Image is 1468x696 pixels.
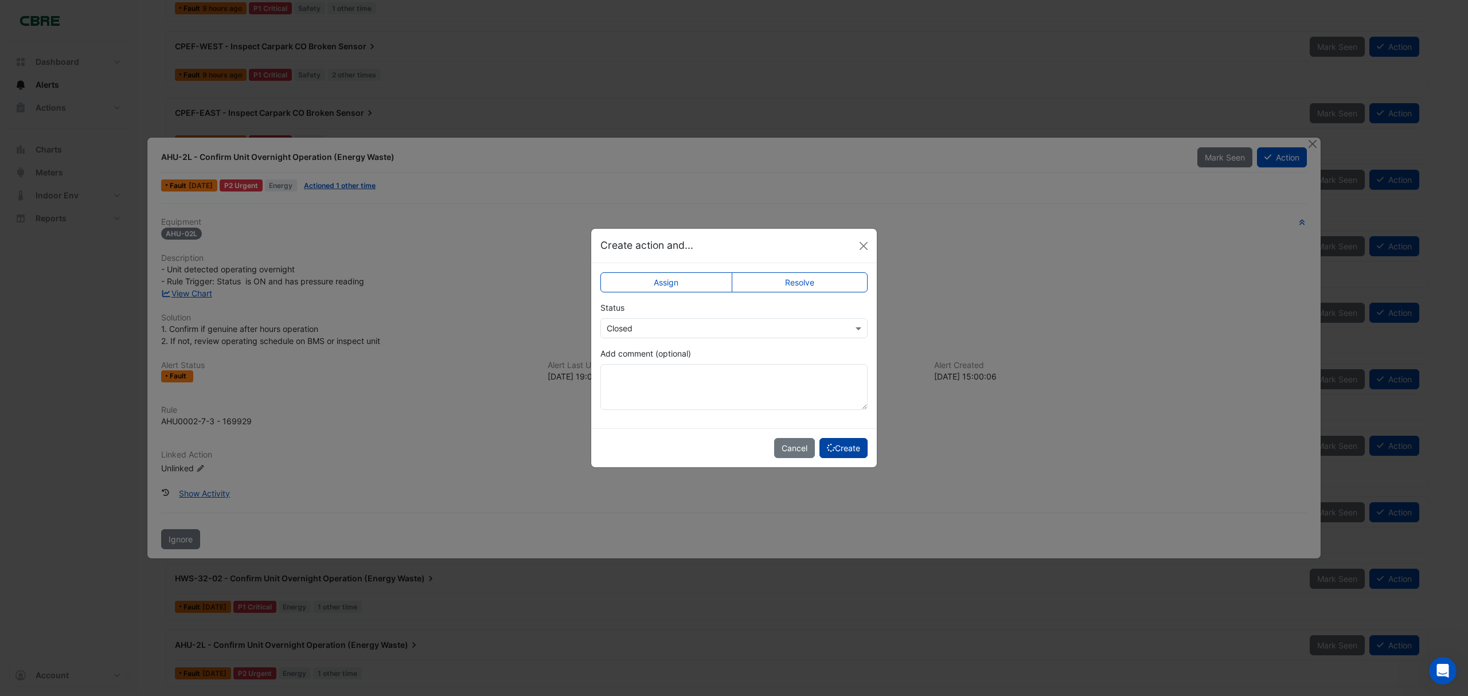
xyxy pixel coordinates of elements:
button: Cancel [774,438,815,458]
h5: Create action and... [600,238,693,253]
button: Create [819,438,868,458]
label: Status [600,302,624,314]
button: Close [855,237,872,255]
label: Add comment (optional) [600,347,691,359]
label: Resolve [732,272,868,292]
iframe: Intercom live chat [1429,657,1457,685]
label: Assign [600,272,732,292]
